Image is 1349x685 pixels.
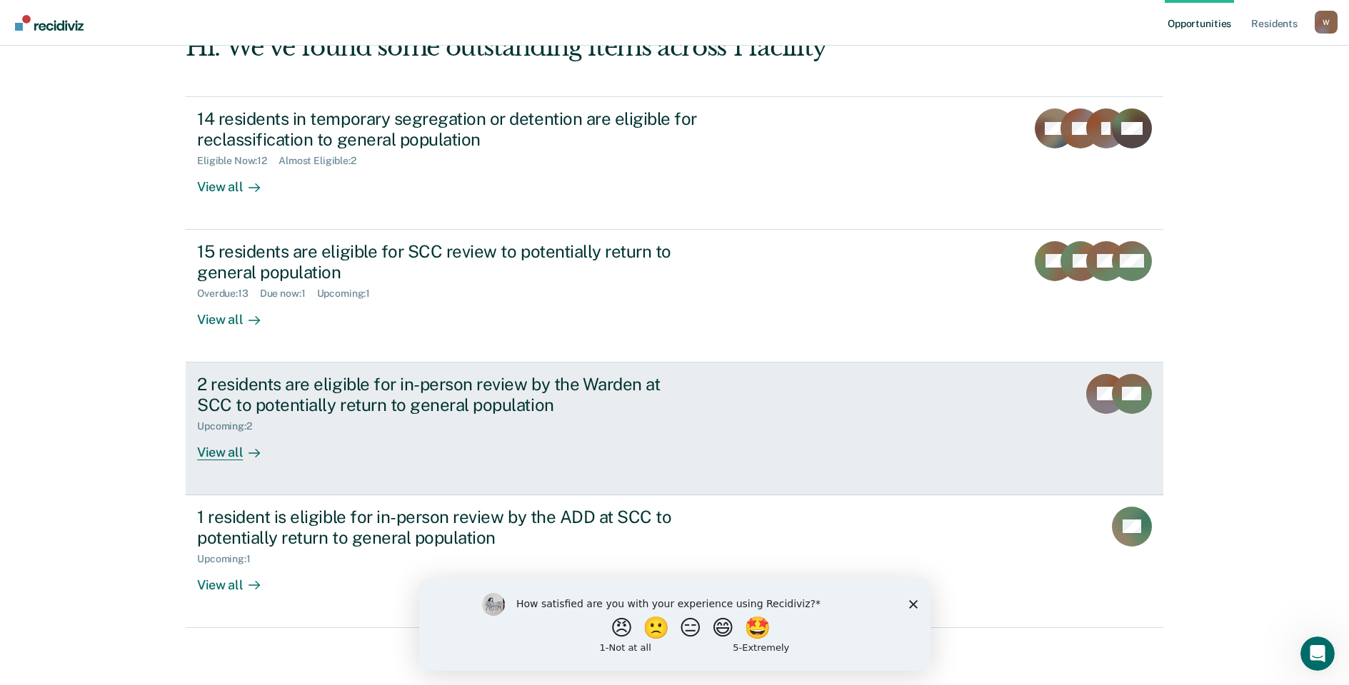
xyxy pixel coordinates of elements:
a: 1 resident is eligible for in-person review by the ADD at SCC to potentially return to general po... [186,495,1163,628]
div: 14 residents in temporary segregation or detention are eligible for reclassification to general p... [197,108,698,150]
div: 2 residents are eligible for in-person review by the Warden at SCC to potentially return to gener... [197,374,698,415]
button: Profile dropdown button [1315,11,1338,34]
div: Upcoming : 2 [197,420,264,432]
div: Overdue : 13 [197,288,260,300]
div: Almost Eligible : 2 [279,155,368,167]
div: 1 resident is eligible for in-person review by the ADD at SCC to potentially return to general po... [197,507,698,548]
iframe: Intercom live chat [1300,636,1335,671]
a: 14 residents in temporary segregation or detention are eligible for reclassification to general p... [186,96,1163,230]
div: Upcoming : 1 [197,553,262,565]
iframe: Survey by Kim from Recidiviz [419,579,931,671]
div: W [1315,11,1338,34]
div: Eligible Now : 12 [197,155,279,167]
div: Upcoming : 1 [317,288,382,300]
img: Recidiviz [15,15,84,31]
a: 15 residents are eligible for SCC review to potentially return to general populationOverdue:13Due... [186,230,1163,362]
div: View all [197,432,277,460]
a: 2 residents are eligible for in-person review by the Warden at SCC to potentially return to gener... [186,362,1163,495]
div: Due now : 1 [260,288,317,300]
div: View all [197,167,277,195]
div: Hi. We’ve found some outstanding items across 1 facility [186,33,968,62]
div: 15 residents are eligible for SCC review to potentially return to general population [197,241,698,283]
div: View all [197,565,277,593]
div: View all [197,300,277,328]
